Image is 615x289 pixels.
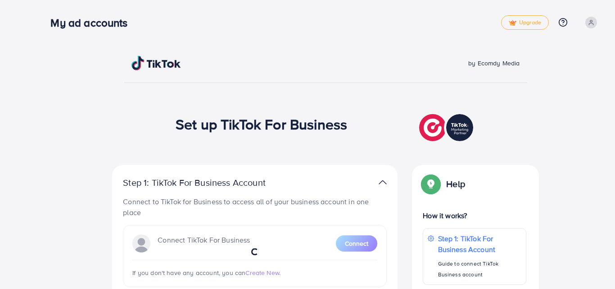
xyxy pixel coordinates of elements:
[446,179,465,189] p: Help
[509,19,541,26] span: Upgrade
[423,210,526,221] p: How it works?
[123,177,294,188] p: Step 1: TikTok For Business Account
[501,15,549,30] a: tickUpgrade
[468,59,520,68] span: by Ecomdy Media
[438,233,521,255] p: Step 1: TikTok For Business Account
[50,16,135,29] h3: My ad accounts
[438,258,521,280] p: Guide to connect TikTok Business account
[131,56,181,70] img: TikTok
[176,115,347,133] h1: Set up TikTok For Business
[423,176,439,192] img: Popup guide
[509,20,516,26] img: tick
[379,176,387,189] img: TikTok partner
[419,112,475,143] img: TikTok partner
